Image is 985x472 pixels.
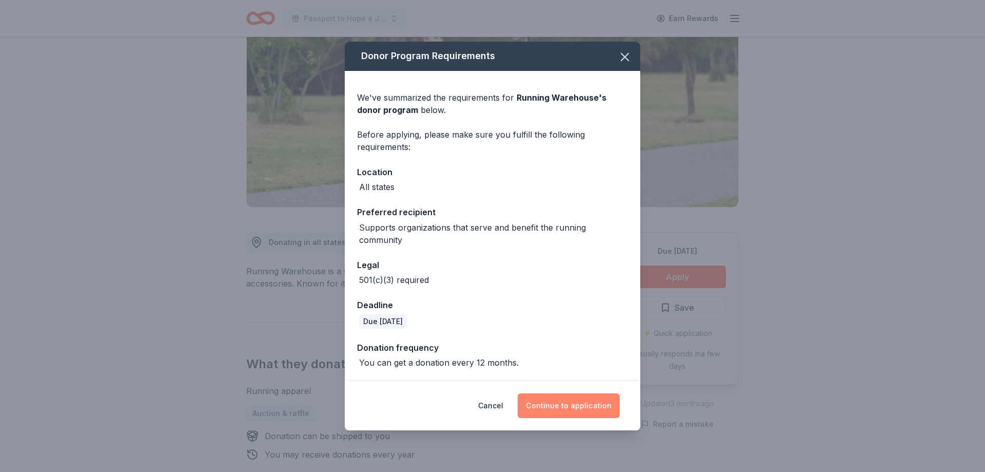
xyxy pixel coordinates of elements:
div: 501(c)(3) required [359,274,429,286]
div: Due [DATE] [359,314,407,329]
div: Preferred recipient [357,205,628,219]
div: Deadline [357,298,628,312]
div: We've summarized the requirements for below. [357,91,628,116]
button: Cancel [478,393,503,418]
div: Supports organizations that serve and benefit the running community [359,221,628,246]
div: All states [359,181,395,193]
div: Legal [357,258,628,272]
div: Donation frequency [357,341,628,354]
div: You can get a donation every 12 months. [359,356,519,369]
div: Before applying, please make sure you fulfill the following requirements: [357,128,628,153]
button: Continue to application [518,393,620,418]
div: Location [357,165,628,179]
div: Donor Program Requirements [345,42,640,71]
